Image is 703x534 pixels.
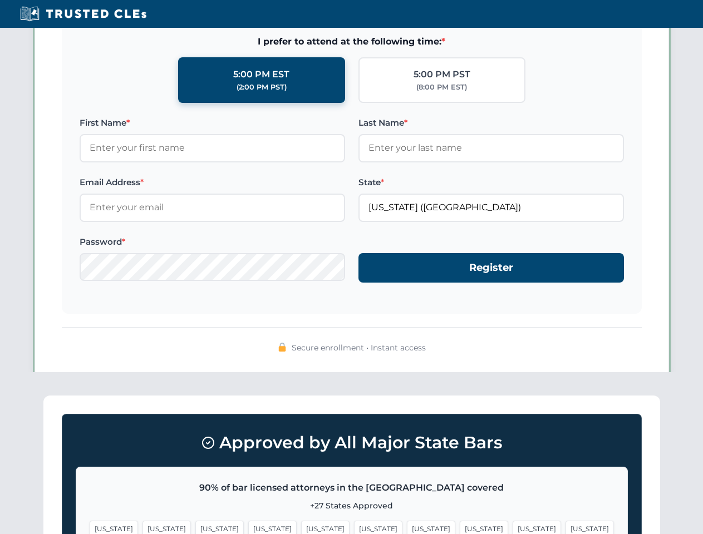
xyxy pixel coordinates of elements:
[358,134,624,162] input: Enter your last name
[80,176,345,189] label: Email Address
[358,253,624,283] button: Register
[76,428,628,458] h3: Approved by All Major State Bars
[278,343,287,352] img: 🔒
[237,82,287,93] div: (2:00 PM PST)
[233,67,289,82] div: 5:00 PM EST
[80,194,345,221] input: Enter your email
[358,116,624,130] label: Last Name
[80,116,345,130] label: First Name
[414,67,470,82] div: 5:00 PM PST
[80,134,345,162] input: Enter your first name
[358,176,624,189] label: State
[17,6,150,22] img: Trusted CLEs
[358,194,624,221] input: Florida (FL)
[80,34,624,49] span: I prefer to attend at the following time:
[292,342,426,354] span: Secure enrollment • Instant access
[90,481,614,495] p: 90% of bar licensed attorneys in the [GEOGRAPHIC_DATA] covered
[80,235,345,249] label: Password
[90,500,614,512] p: +27 States Approved
[416,82,467,93] div: (8:00 PM EST)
